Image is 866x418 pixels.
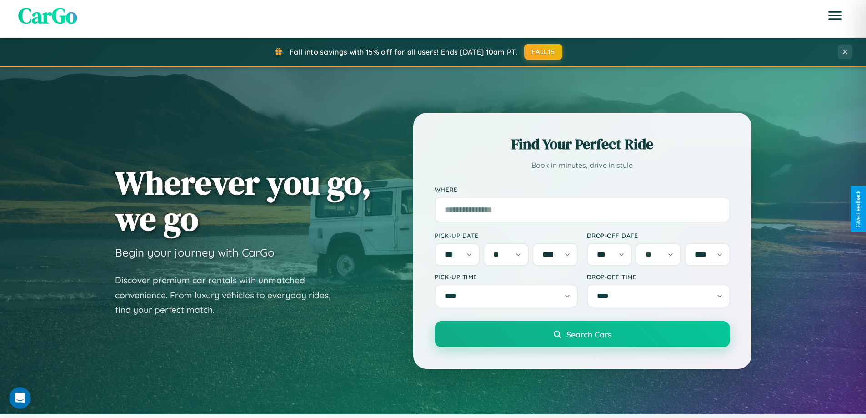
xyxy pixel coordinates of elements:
[290,47,517,56] span: Fall into savings with 15% off for all users! Ends [DATE] 10am PT.
[435,134,730,154] h2: Find Your Perfect Ride
[822,3,848,28] button: Open menu
[587,273,730,281] label: Drop-off Time
[115,246,275,259] h3: Begin your journey with CarGo
[435,232,578,239] label: Pick-up Date
[9,387,31,409] iframe: Intercom live chat
[435,273,578,281] label: Pick-up Time
[115,165,371,237] h1: Wherever you go, we go
[18,0,77,30] span: CarGo
[587,232,730,239] label: Drop-off Date
[435,321,730,347] button: Search Cars
[524,44,562,60] button: FALL15
[435,159,730,172] p: Book in minutes, drive in style
[115,273,342,317] p: Discover premium car rentals with unmatched convenience. From luxury vehicles to everyday rides, ...
[435,186,730,193] label: Where
[855,191,861,227] div: Give Feedback
[566,329,611,339] span: Search Cars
